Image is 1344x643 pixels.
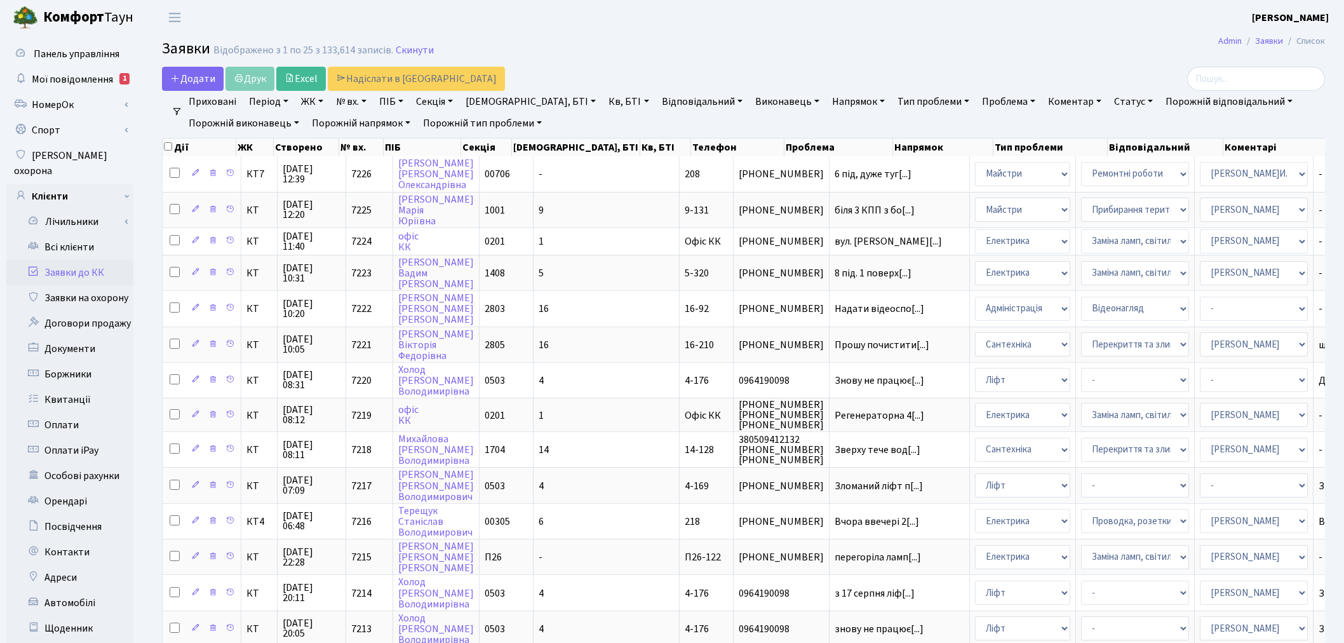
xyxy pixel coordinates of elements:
[835,622,924,636] span: знову не працює[...]
[159,7,191,28] button: Переключити навігацію
[6,489,133,514] a: Орендарі
[539,479,544,493] span: 4
[351,203,372,217] span: 7225
[13,5,38,30] img: logo.png
[739,435,824,465] span: 380509412132 [PHONE_NUMBER] [PHONE_NUMBER]
[539,550,542,564] span: -
[739,304,824,314] span: [PHONE_NUMBER]
[685,622,709,636] span: 4-176
[460,91,601,112] a: [DEMOGRAPHIC_DATA], БТІ
[246,552,272,562] span: КТ
[236,139,274,156] th: ЖК
[246,268,272,278] span: КТ
[835,338,929,352] span: Прошу почистити[...]
[283,263,340,283] span: [DATE] 10:31
[307,112,415,134] a: Порожній напрямок
[283,370,340,390] span: [DATE] 08:31
[351,515,372,529] span: 7216
[685,203,709,217] span: 9-131
[398,229,419,254] a: офісКК
[374,91,408,112] a: ПІБ
[685,266,709,280] span: 5-320
[539,338,549,352] span: 16
[6,412,133,438] a: Оплати
[892,91,974,112] a: Тип проблеми
[835,167,911,181] span: 6 під, дуже туг[...]
[32,72,113,86] span: Мої повідомлення
[835,550,921,564] span: перегоріла ламп[...]
[6,67,133,92] a: Мої повідомлення1
[170,72,215,86] span: Додати
[1255,34,1283,48] a: Заявки
[6,92,133,118] a: НомерОк
[351,443,372,457] span: 7218
[485,234,505,248] span: 0201
[691,139,784,156] th: Телефон
[685,443,714,457] span: 14-128
[485,550,502,564] span: П26
[685,374,709,388] span: 4-176
[739,205,824,215] span: [PHONE_NUMBER]
[34,47,119,61] span: Панель управління
[396,44,434,57] a: Скинути
[1218,34,1242,48] a: Admin
[6,118,133,143] a: Спорт
[351,266,372,280] span: 7223
[539,302,549,316] span: 16
[6,311,133,336] a: Договори продажу
[1160,91,1298,112] a: Порожній відповідальний
[739,340,824,350] span: [PHONE_NUMBER]
[351,374,372,388] span: 7220
[539,266,544,280] span: 5
[739,400,824,430] span: [PHONE_NUMBER] [PHONE_NUMBER] [PHONE_NUMBER]
[351,622,372,636] span: 7213
[539,515,544,529] span: 6
[835,266,911,280] span: 8 під. 1 поверх[...]
[283,547,340,567] span: [DATE] 22:28
[485,338,505,352] span: 2805
[485,479,505,493] span: 0503
[246,236,272,247] span: КТ
[246,481,272,491] span: КТ
[283,618,340,639] span: [DATE] 20:05
[739,517,824,527] span: [PHONE_NUMBER]
[351,302,372,316] span: 7222
[485,374,505,388] span: 0503
[1223,139,1330,156] th: Коментарі
[485,409,505,423] span: 0201
[6,565,133,590] a: Адреси
[213,44,393,57] div: Відображено з 1 по 25 з 133,614 записів.
[739,588,824,599] span: 0964190098
[6,590,133,616] a: Автомобілі
[283,231,340,252] span: [DATE] 11:40
[246,169,272,179] span: КТ7
[784,139,893,156] th: Проблема
[835,302,924,316] span: Надати відеоспо[...]
[246,410,272,421] span: КТ
[739,376,824,386] span: 0964190098
[835,203,915,217] span: біля 3 КПП з бо[...]
[6,362,133,387] a: Боржники
[1043,91,1106,112] a: Коментар
[685,234,721,248] span: Офіс КК
[246,445,272,455] span: КТ
[827,91,890,112] a: Напрямок
[685,586,709,600] span: 4-176
[244,91,293,112] a: Період
[739,268,824,278] span: [PHONE_NUMBER]
[119,73,130,85] div: 1
[6,143,133,184] a: [PERSON_NAME] охорона
[6,514,133,539] a: Посвідчення
[685,479,709,493] span: 4-169
[685,515,700,529] span: 218
[539,203,544,217] span: 9
[835,374,924,388] span: Знову не працює[...]
[398,327,474,363] a: [PERSON_NAME]ВікторіяФедорівна
[485,586,505,600] span: 0503
[411,91,458,112] a: Секція
[398,539,474,575] a: [PERSON_NAME][PERSON_NAME][PERSON_NAME]
[162,67,224,91] a: Додати
[685,302,709,316] span: 16-92
[351,234,372,248] span: 7224
[418,112,547,134] a: Порожній тип проблеми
